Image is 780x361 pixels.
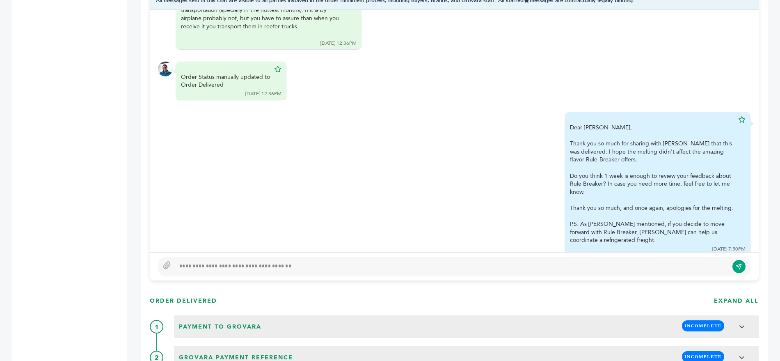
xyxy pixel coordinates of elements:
[176,320,264,333] span: Payment to Grovara
[570,204,734,212] div: Thank you so much, and once again, apologies for the melting.
[682,320,724,331] span: INCOMPLETE
[570,124,734,244] div: Dear [PERSON_NAME],
[712,246,746,253] div: [DATE] 7:50PM
[181,73,270,89] div: Order Status manually updated to Order Delivered
[320,40,357,47] div: [DATE] 12:36PM
[570,172,734,196] div: Do you think 1 week is enough to review your feedback about Rule Breaker? In case you need more t...
[570,140,734,164] div: Thank you so much for sharing with [PERSON_NAME] that this was delivered. I hope the melting didn...
[150,297,217,305] h3: ORDER DElIVERED
[570,220,734,244] div: P.S. As [PERSON_NAME] mentioned, if you decide to move forward with Rule Breaker, [PERSON_NAME] c...
[245,90,281,97] div: [DATE] 12:36PM
[714,297,759,305] h3: EXPAND ALL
